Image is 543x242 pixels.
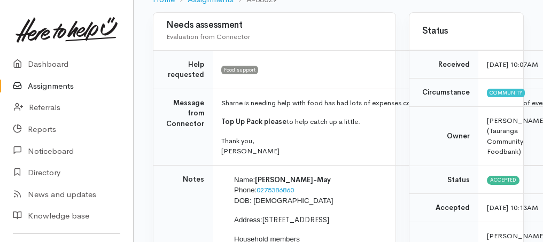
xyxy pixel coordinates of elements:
td: Owner [409,106,478,166]
td: Circumstance [409,79,478,107]
td: Status [409,166,478,194]
td: Received [409,50,478,79]
h3: Needs assessment [166,20,383,30]
span: Community [487,89,525,97]
span: [STREET_ADDRESS] [262,215,329,224]
span: Evaluation from Connector [166,32,250,41]
time: [DATE] 10:13AM [487,203,538,212]
h3: Status [422,26,510,36]
span: Address: [234,216,262,224]
a: 0275386860 [257,185,294,194]
span: Accepted [487,176,519,184]
span: Food support [221,66,258,74]
td: Accepted [409,194,478,222]
span: Phone: [234,186,257,194]
td: Message from Connector [153,89,213,165]
span: [PERSON_NAME]-May [255,175,331,184]
b: Top Up Pack please [221,117,286,126]
span: DOB: [DEMOGRAPHIC_DATA] [234,197,333,205]
td: Help requested [153,50,213,89]
time: [DATE] 10:07AM [487,60,538,69]
span: Name: [234,176,255,184]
